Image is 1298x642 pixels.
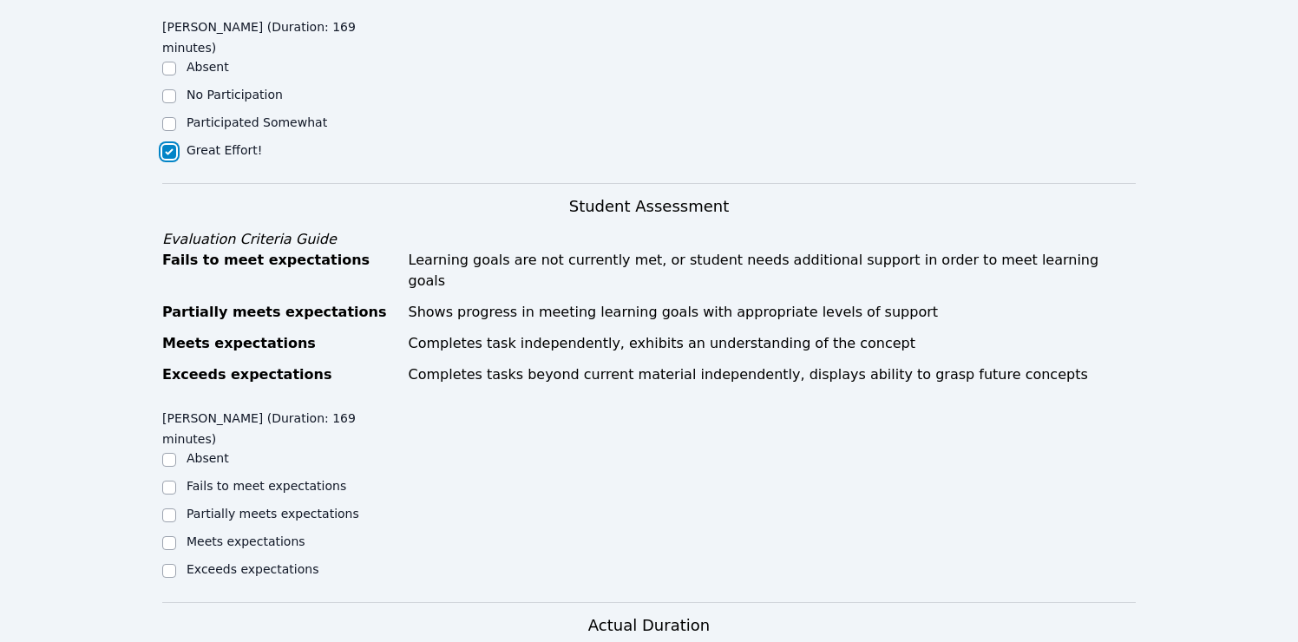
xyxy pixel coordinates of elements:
label: Meets expectations [187,534,305,548]
div: Completes tasks beyond current material independently, displays ability to grasp future concepts [409,364,1137,385]
div: Partially meets expectations [162,302,398,323]
label: Absent [187,60,229,74]
label: Great Effort! [187,143,262,157]
div: Learning goals are not currently met, or student needs additional support in order to meet learni... [409,250,1137,292]
div: Shows progress in meeting learning goals with appropriate levels of support [409,302,1137,323]
legend: [PERSON_NAME] (Duration: 169 minutes) [162,403,406,449]
div: Meets expectations [162,333,398,354]
label: Fails to meet expectations [187,479,346,493]
div: Evaluation Criteria Guide [162,229,1136,250]
label: No Participation [187,88,283,102]
legend: [PERSON_NAME] (Duration: 169 minutes) [162,11,406,58]
h3: Actual Duration [588,613,710,638]
label: Absent [187,451,229,465]
h3: Student Assessment [162,194,1136,219]
label: Partially meets expectations [187,507,359,521]
div: Completes task independently, exhibits an understanding of the concept [409,333,1137,354]
label: Exceeds expectations [187,562,318,576]
div: Exceeds expectations [162,364,398,385]
label: Participated Somewhat [187,115,327,129]
div: Fails to meet expectations [162,250,398,292]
